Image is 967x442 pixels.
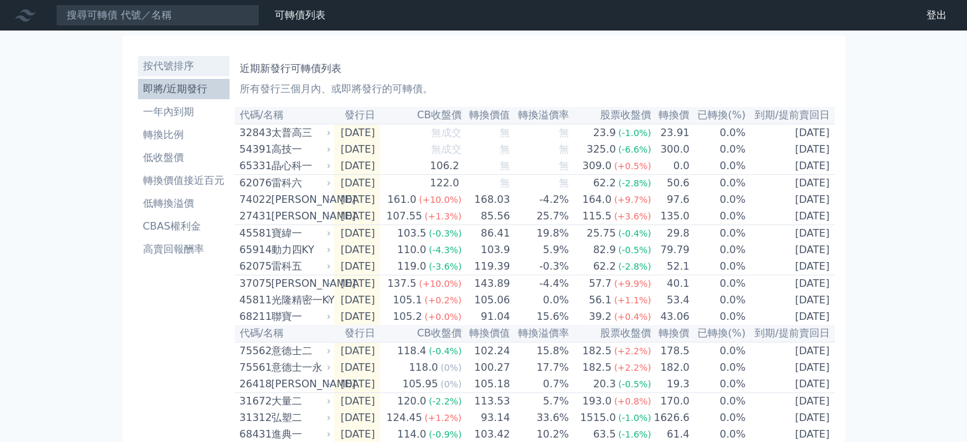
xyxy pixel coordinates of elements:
th: 已轉換(%) [690,107,746,124]
li: CBAS權利金 [138,219,230,234]
span: (0%) [441,363,462,373]
span: (+0.4%) [614,312,651,322]
div: 意德士二 [271,343,329,359]
td: [DATE] [746,410,835,426]
td: 17.7% [511,359,570,376]
td: [DATE] [746,292,835,308]
span: (0%) [441,379,462,389]
div: 105.2 [390,309,425,324]
div: [PERSON_NAME] [271,376,329,392]
span: (+10.0%) [419,279,462,289]
td: [DATE] [334,308,380,325]
span: (+10.0%) [419,195,462,205]
td: [DATE] [746,175,835,192]
div: 161.0 [385,192,419,207]
div: 太普高三 [271,125,329,141]
span: (-0.3%) [429,228,462,238]
span: (+0.8%) [614,396,651,406]
td: 85.56 [462,208,511,225]
div: 75562 [240,343,268,359]
span: (-0.9%) [429,429,462,439]
span: (+3.6%) [614,211,651,221]
div: 105.95 [400,376,441,392]
span: 無 [559,160,569,172]
div: 意德士一永 [271,360,329,375]
div: 62075 [240,259,268,274]
div: 325.0 [584,142,619,157]
span: (+0.0%) [425,312,462,322]
td: 0.0% [690,376,746,393]
span: (+9.7%) [614,195,651,205]
td: [DATE] [334,275,380,293]
td: 0.0% [690,292,746,308]
td: 0.0% [690,359,746,376]
span: (-4.3%) [429,245,462,255]
td: 40.1 [652,275,690,293]
iframe: Chat Widget [903,381,967,442]
li: 一年內到期 [138,104,230,120]
th: 轉換價值 [462,325,511,342]
td: [DATE] [746,225,835,242]
td: 119.39 [462,258,511,275]
td: 0.0% [690,225,746,242]
div: 118.4 [395,343,429,359]
td: 19.3 [652,376,690,393]
td: 0.0% [690,308,746,325]
span: (+1.3%) [425,211,462,221]
td: [DATE] [334,342,380,359]
td: [DATE] [746,393,835,410]
div: 118.0 [406,360,441,375]
div: 45581 [240,226,268,241]
div: 74022 [240,192,268,207]
th: 發行日 [334,107,380,124]
div: 75561 [240,360,268,375]
div: 119.0 [395,259,429,274]
td: [DATE] [334,141,380,158]
div: 大量二 [271,394,329,409]
div: 62076 [240,176,268,191]
div: 114.0 [395,427,429,442]
a: 一年內到期 [138,102,230,122]
td: [DATE] [746,242,835,258]
span: (+2.2%) [614,363,651,373]
div: 68431 [240,427,268,442]
div: 107.55 [384,209,425,224]
a: 轉換價值接近百元 [138,170,230,191]
td: 0.0% [690,242,746,258]
span: (+1.2%) [425,413,462,423]
span: (+0.5%) [614,161,651,171]
div: 65914 [240,242,268,258]
div: 62.2 [591,259,619,274]
span: (+0.2%) [425,295,462,305]
div: 164.0 [580,192,614,207]
td: 86.41 [462,225,511,242]
a: 高賣回報酬率 [138,239,230,259]
span: (+1.1%) [614,295,651,305]
div: 65331 [240,158,268,174]
a: CBAS權利金 [138,216,230,237]
span: (-1.0%) [618,128,651,138]
div: 62.2 [591,176,619,191]
td: 0.0% [690,191,746,208]
th: 轉換價 [652,325,690,342]
div: 103.5 [395,226,429,241]
th: 發行日 [334,325,380,342]
td: 5.9% [511,242,570,258]
div: 高技一 [271,142,329,157]
th: 轉換溢價率 [511,107,570,124]
div: 82.9 [591,242,619,258]
div: 182.5 [580,360,614,375]
p: 所有發行三個月內、或即將發行的可轉債。 [240,81,830,97]
td: 23.91 [652,124,690,141]
td: 0.0% [690,258,746,275]
td: 170.0 [652,393,690,410]
a: 即將/近期發行 [138,79,230,99]
a: 低轉換溢價 [138,193,230,214]
li: 高賣回報酬率 [138,242,230,257]
td: [DATE] [334,376,380,393]
td: [DATE] [746,208,835,225]
td: 5.7% [511,393,570,410]
div: [PERSON_NAME] [271,209,329,224]
td: 15.8% [511,342,570,359]
div: 弘塑二 [271,410,329,425]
